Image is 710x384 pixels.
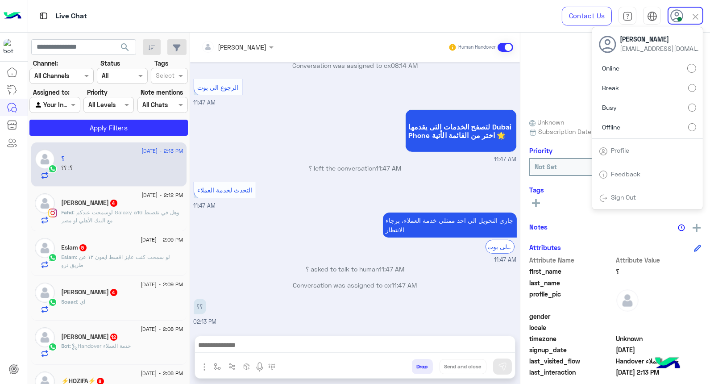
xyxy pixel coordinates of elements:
[647,11,657,21] img: tab
[141,191,183,199] span: [DATE] - 2:12 PM
[48,164,57,173] img: WhatsApp
[529,267,615,276] span: first_name
[35,193,55,213] img: defaultAdmin.png
[599,170,608,179] img: tab
[529,289,615,310] span: profile_pic
[62,155,65,163] h5: ؟
[35,149,55,169] img: defaultAdmin.png
[562,7,612,25] a: Contact Us
[529,223,548,231] h6: Notes
[228,363,236,370] img: Trigger scenario
[194,299,206,314] p: 18/8/2025, 2:13 PM
[529,146,552,154] h6: Priority
[141,147,183,155] span: [DATE] - 2:13 PM
[225,359,240,374] button: Trigger scenario
[35,238,55,258] img: defaultAdmin.png
[602,103,617,112] span: Busy
[33,88,70,97] label: Assigned to:
[141,325,183,333] span: [DATE] - 2:08 PM
[194,318,217,325] span: 02:13 PM
[48,298,57,307] img: WhatsApp
[62,199,118,207] h5: Fahd ahmed
[616,345,702,355] span: 2025-03-17T12:59:52.661Z
[199,362,210,372] img: send attachment
[391,62,418,69] span: 08:14 AM
[120,42,130,53] span: search
[110,200,117,207] span: 4
[616,267,702,276] span: ؟
[243,363,250,370] img: create order
[498,362,507,371] img: send message
[268,363,275,371] img: make a call
[616,356,702,366] span: Handover خدمة العملاء
[619,7,636,25] a: tab
[688,84,696,92] input: Break
[194,61,517,70] p: Conversation was assigned to cx
[620,44,701,53] span: [EMAIL_ADDRESS][DOMAIN_NAME]
[100,58,120,68] label: Status
[56,10,87,22] p: Live Chat
[77,298,86,305] span: اي
[194,202,216,209] span: 11:47 AM
[35,327,55,347] img: defaultAdmin.png
[529,186,701,194] h6: Tags
[529,278,615,288] span: last_name
[494,155,517,164] span: 11:47 AM
[529,356,615,366] span: last_visited_flow
[110,334,117,341] span: 12
[110,289,117,296] span: 4
[412,359,433,374] button: Drop
[62,254,170,268] span: لو سمحت كنت عايز اقسط ايفون ١٣ عن طريق ترو
[620,34,701,44] span: [PERSON_NAME]
[458,44,496,51] small: Human Handover
[154,71,174,82] div: Select
[62,254,76,260] span: Eslam
[529,255,615,265] span: Attribute Name
[141,236,183,244] span: [DATE] - 2:09 PM
[197,83,238,91] span: الرجوع الى بوت
[623,11,633,21] img: tab
[62,288,118,296] h5: Soaad Mohamed
[611,193,636,201] a: Sign Out
[678,224,685,231] img: notes
[688,104,696,112] input: Busy
[62,244,87,251] h5: Eslam
[62,209,74,216] span: Fahd
[254,362,265,372] img: send voice note
[141,280,183,288] span: [DATE] - 2:09 PM
[70,342,131,349] span: : Handover خدمة العملاء
[70,164,73,171] span: ؟
[611,170,641,178] a: Feedback
[38,10,49,21] img: tab
[616,334,702,343] span: Unknown
[197,186,252,194] span: التحدث لخدمة العملاء
[194,163,517,173] p: ؟ left the conversation
[62,333,118,341] h5: Khaled Elhalag
[35,283,55,303] img: defaultAdmin.png
[141,88,183,97] label: Note mentions
[210,359,225,374] button: select flow
[538,127,615,136] span: Subscription Date : [DATE]
[616,323,702,332] span: null
[194,99,216,106] span: 11:47 AM
[602,83,619,92] span: Break
[79,244,87,251] span: 5
[529,334,615,343] span: timezone
[4,7,21,25] img: Logo
[33,58,58,68] label: Channel:
[616,289,639,312] img: defaultAdmin.png
[87,88,108,97] label: Priority
[486,240,515,254] div: الرجوع الى بوت
[62,298,77,305] span: Soaad
[4,39,20,55] img: 1403182699927242
[616,255,702,265] span: Attribute Value
[688,123,696,131] input: Offline
[114,39,136,58] button: search
[240,359,254,374] button: create order
[599,147,608,156] img: tab
[611,146,630,154] a: Profile
[599,194,608,203] img: tab
[616,312,702,321] span: null
[62,164,70,171] span: ؟؟
[529,345,615,355] span: signup_date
